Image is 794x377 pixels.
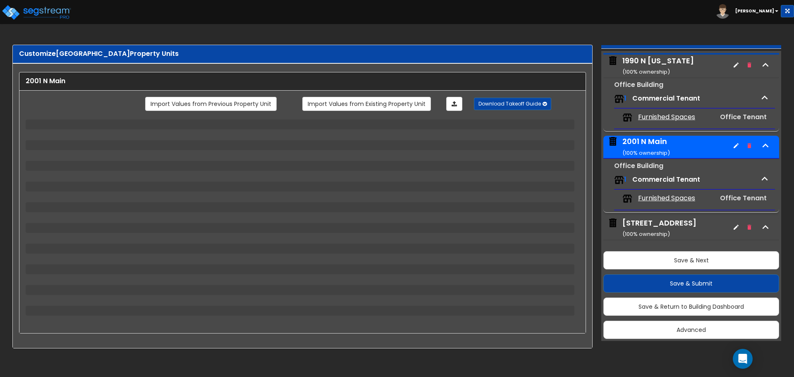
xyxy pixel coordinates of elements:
[607,55,618,66] img: building.svg
[733,349,753,369] div: Open Intercom Messenger
[622,194,632,204] img: tenants.png
[622,136,670,157] div: 2001 N Main
[603,321,779,339] button: Advanced
[26,77,579,86] div: 2001 N Main
[638,194,695,203] span: Furnished Spaces
[624,175,627,184] span: 1
[622,113,632,122] img: tenants.png
[607,136,618,147] img: building.svg
[614,175,624,185] img: tenants.png
[446,97,462,111] a: Import the dynamic attributes value through Excel sheet
[614,80,663,89] small: Office Building
[638,113,695,122] span: Furnished Spaces
[720,193,767,203] span: Office Tenant
[1,4,72,21] img: logo_pro_r.png
[622,230,670,238] small: ( 100 % ownership)
[632,94,700,103] span: Commercial Tenant
[622,218,696,239] div: [STREET_ADDRESS]
[614,161,663,170] small: Office Building
[474,98,551,110] button: Download Takeoff Guide
[19,49,586,59] div: Customize Property Units
[603,251,779,269] button: Save & Next
[632,175,700,184] span: Commercial Tenant
[607,55,694,77] span: 1990 N California
[624,94,627,103] span: 1
[715,4,730,19] img: avatar.png
[622,55,694,77] div: 1990 N [US_STATE]
[607,218,696,239] span: 2033 N Main
[145,97,277,111] a: Import the dynamic attribute values from previous properties.
[302,97,431,111] a: Import the dynamic attribute values from existing properties.
[614,94,624,104] img: tenants.png
[622,68,670,76] small: ( 100 % ownership)
[603,298,779,316] button: Save & Return to Building Dashboard
[607,218,618,228] img: building.svg
[607,136,670,157] span: 2001 N Main
[603,274,779,293] button: Save & Submit
[478,100,541,107] span: Download Takeoff Guide
[720,112,767,122] span: Office Tenant
[735,8,774,14] b: [PERSON_NAME]
[56,49,130,58] span: [GEOGRAPHIC_DATA]
[622,149,670,157] small: ( 100 % ownership)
